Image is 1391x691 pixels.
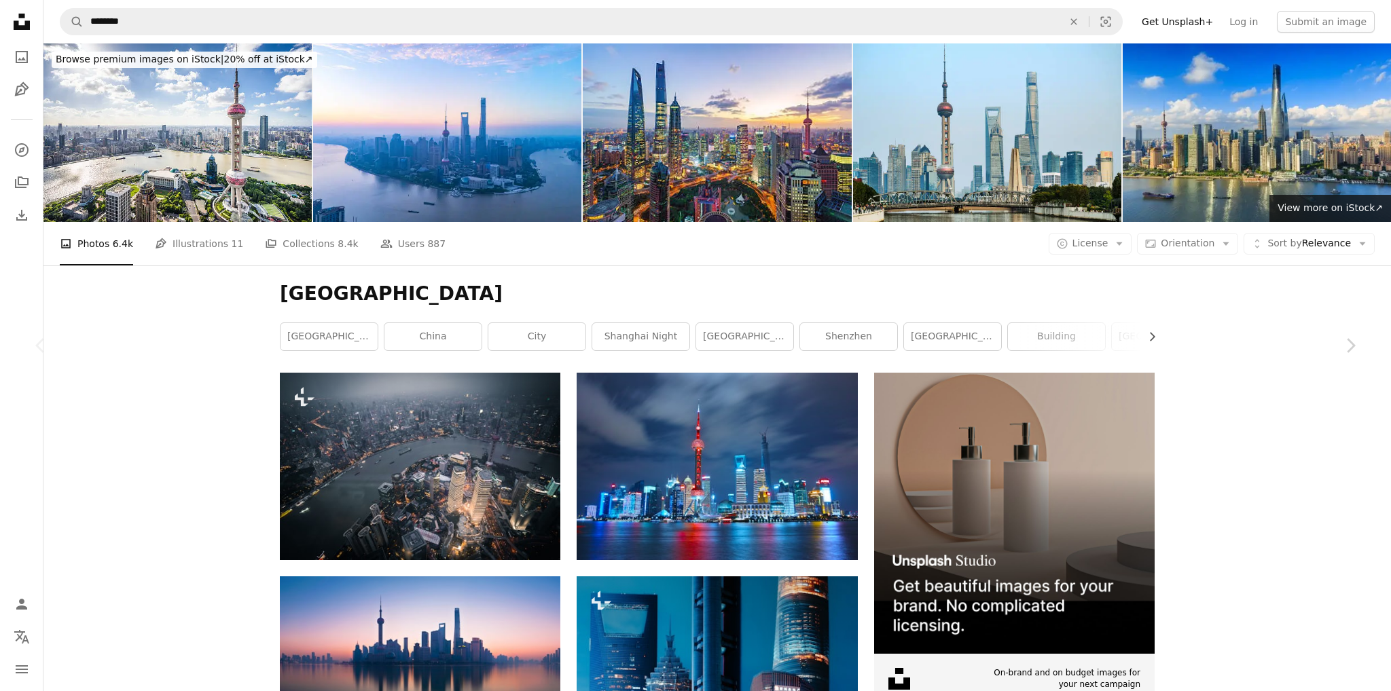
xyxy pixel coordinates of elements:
span: Browse premium images on iStock | [56,54,223,64]
img: Shanghai Skyline Sunset [583,43,851,222]
img: an aerial view of a city at night [280,373,560,559]
button: Submit an image [1277,11,1375,33]
a: shenzhen [800,323,897,350]
a: Users 887 [380,222,446,265]
span: 887 [427,236,446,251]
a: Collections 8.4k [265,222,358,265]
a: shanghai night [592,323,689,350]
button: Search Unsplash [60,9,84,35]
button: Orientation [1137,233,1238,255]
img: file-1631678316303-ed18b8b5cb9cimage [888,668,910,690]
a: Download History [8,202,35,229]
a: Get Unsplash+ [1134,11,1221,33]
a: building [1008,323,1105,350]
a: [GEOGRAPHIC_DATA] [904,323,1001,350]
a: city [488,323,585,350]
img: Shanghai Skyline [43,43,312,222]
a: [GEOGRAPHIC_DATA] [281,323,378,350]
span: 20% off at iStock ↗ [56,54,313,64]
button: Clear [1059,9,1089,35]
a: an aerial view of a city at night [280,460,560,472]
a: Explore [8,136,35,164]
a: [GEOGRAPHIC_DATA] [696,323,793,350]
h1: [GEOGRAPHIC_DATA] [280,282,1155,306]
button: scroll list to the right [1140,323,1155,350]
img: architectural photograph of lighted city sky [577,373,857,559]
span: 8.4k [338,236,358,251]
a: Photos [8,43,35,71]
a: Log in / Sign up [8,591,35,618]
img: file-1715714113747-b8b0561c490eimage [874,373,1155,653]
a: Illustrations [8,76,35,103]
a: Illustrations 11 [155,222,243,265]
img: Modern Shanghai Skyline with Iconic Oriental Pearl Tower [853,43,1121,222]
a: Log in [1221,11,1266,33]
span: License [1072,238,1108,248]
a: Next [1309,280,1391,411]
button: License [1049,233,1132,255]
a: Browse premium images on iStock|20% off at iStock↗ [43,43,325,76]
a: Collections [8,169,35,196]
button: Sort byRelevance [1244,233,1375,255]
span: Orientation [1161,238,1214,248]
span: View more on iStock ↗ [1278,202,1383,213]
span: 11 [232,236,244,251]
img: Aerial view of shanghai skyline at sunrise [313,43,581,222]
span: Sort by [1267,238,1301,248]
a: black and blue wooden table [280,650,560,662]
button: Language [8,623,35,650]
img: Huangpu River By Cityscape [1123,43,1391,222]
a: architectural photograph of lighted city sky [577,460,857,472]
span: Relevance [1267,237,1351,250]
button: Menu [8,656,35,683]
form: Find visuals sitewide [60,8,1123,35]
button: Visual search [1089,9,1122,35]
a: china [384,323,482,350]
span: On-brand and on budget images for your next campaign [986,667,1140,690]
a: [GEOGRAPHIC_DATA] [1112,323,1209,350]
a: View more on iStock↗ [1269,195,1391,222]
